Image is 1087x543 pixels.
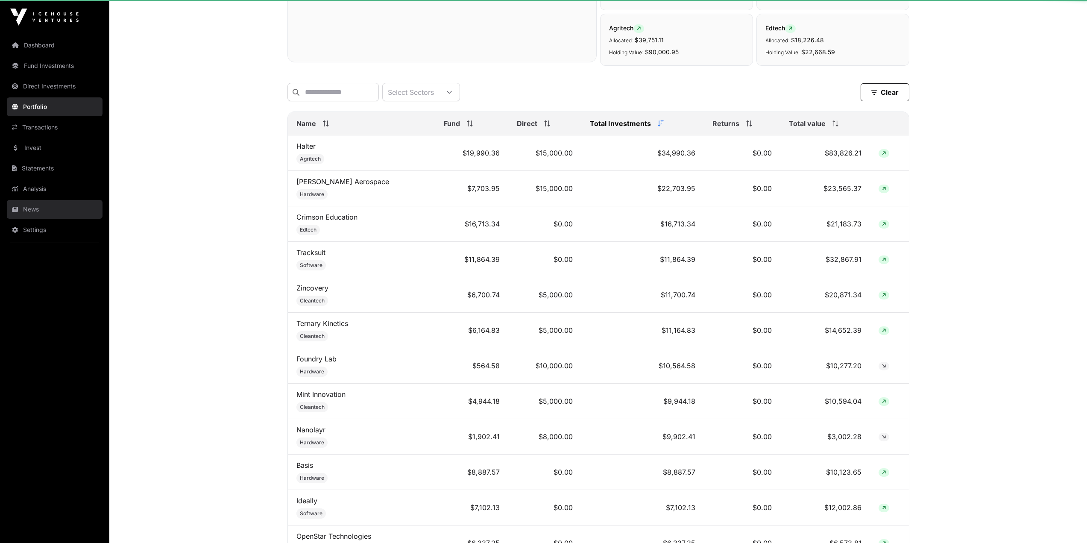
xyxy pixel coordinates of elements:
td: $0.00 [704,313,780,348]
td: $0.00 [704,277,780,313]
span: Direct [517,118,537,129]
a: Foundry Lab [296,355,337,363]
td: $0.00 [704,348,780,384]
span: Fund [444,118,460,129]
td: $3,002.28 [780,419,870,455]
td: $7,703.95 [435,171,508,206]
td: $564.58 [435,348,508,384]
td: $0.00 [704,455,780,490]
td: $12,002.86 [780,490,870,525]
span: Name [296,118,316,129]
td: $0.00 [508,455,581,490]
img: Icehouse Ventures Logo [10,9,79,26]
td: $11,864.39 [581,242,704,277]
a: [PERSON_NAME] Aerospace [296,177,389,186]
td: $4,944.18 [435,384,508,419]
td: $83,826.21 [780,135,870,171]
a: OpenStar Technologies [296,532,371,540]
td: $0.00 [704,206,780,242]
td: $34,990.36 [581,135,704,171]
td: $10,123.65 [780,455,870,490]
span: Total Investments [590,118,651,129]
a: Invest [7,138,103,157]
span: Returns [712,118,739,129]
td: $22,703.95 [581,171,704,206]
span: $18,226.48 [791,36,824,44]
span: Cleantech [300,297,325,304]
a: Direct Investments [7,77,103,96]
div: Select Sectors [383,83,439,101]
span: Holding Value: [765,49,800,56]
td: $8,887.57 [581,455,704,490]
td: $0.00 [508,242,581,277]
span: Allocated: [609,37,633,44]
span: $39,751.11 [635,36,664,44]
td: $8,887.57 [435,455,508,490]
a: Statements [7,159,103,178]
a: Transactions [7,118,103,137]
td: $7,102.13 [581,490,704,525]
td: $0.00 [704,490,780,525]
td: $10,594.04 [780,384,870,419]
td: $0.00 [704,419,780,455]
a: Portfolio [7,97,103,116]
td: $0.00 [704,171,780,206]
td: $1,902.41 [435,419,508,455]
a: Nanolayr [296,426,325,434]
span: Software [300,262,322,269]
span: Agritech [300,156,321,162]
a: Tracksuit [296,248,325,257]
span: Allocated: [765,37,789,44]
span: Edtech [300,226,316,233]
a: News [7,200,103,219]
td: $5,000.00 [508,384,581,419]
td: $5,000.00 [508,313,581,348]
td: $15,000.00 [508,171,581,206]
span: Edtech [765,24,796,32]
span: $22,668.59 [801,48,835,56]
a: Mint Innovation [296,390,346,399]
span: Total value [789,118,826,129]
span: Software [300,510,322,517]
td: $5,000.00 [508,277,581,313]
span: Agritech [609,24,644,32]
td: $11,700.74 [581,277,704,313]
td: $10,000.00 [508,348,581,384]
span: $90,000.95 [645,48,679,56]
a: Zincovery [296,284,328,292]
a: Basis [296,461,313,470]
td: $20,871.34 [780,277,870,313]
span: Holding Value: [609,49,643,56]
td: $32,867.91 [780,242,870,277]
td: $6,164.83 [435,313,508,348]
button: Clear [861,83,909,101]
td: $16,713.34 [435,206,508,242]
a: Settings [7,220,103,239]
td: $0.00 [508,490,581,525]
a: Crimson Education [296,213,357,221]
td: $0.00 [704,242,780,277]
td: $0.00 [508,206,581,242]
a: Halter [296,142,316,150]
span: Hardware [300,368,324,375]
td: $10,277.20 [780,348,870,384]
a: Analysis [7,179,103,198]
td: $14,652.39 [780,313,870,348]
iframe: Chat Widget [1044,502,1087,543]
a: Fund Investments [7,56,103,75]
td: $19,990.36 [435,135,508,171]
td: $11,864.39 [435,242,508,277]
td: $16,713.34 [581,206,704,242]
span: Hardware [300,475,324,481]
td: $6,700.74 [435,277,508,313]
a: Ideally [296,496,317,505]
td: $15,000.00 [508,135,581,171]
a: Dashboard [7,36,103,55]
td: $7,102.13 [435,490,508,525]
td: $0.00 [704,135,780,171]
span: Hardware [300,439,324,446]
span: Cleantech [300,404,325,411]
td: $21,183.73 [780,206,870,242]
span: Cleantech [300,333,325,340]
